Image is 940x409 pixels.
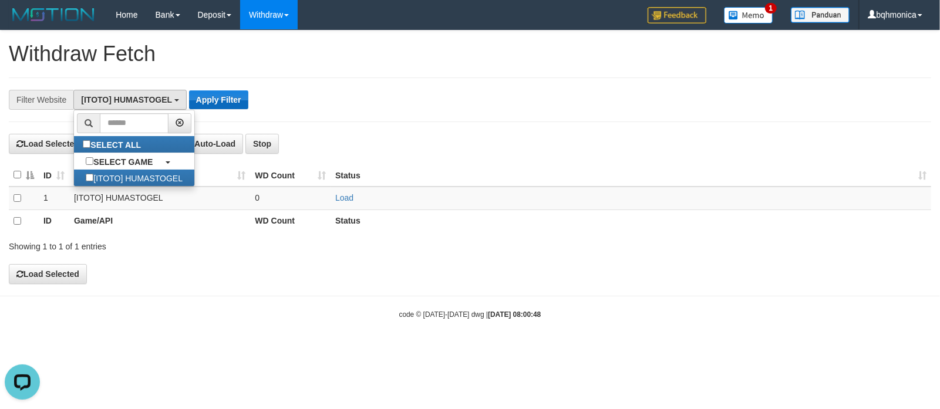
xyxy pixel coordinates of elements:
img: Feedback.jpg [648,7,706,23]
th: Status: activate to sort column ascending [331,164,931,187]
th: Game/API [69,209,250,232]
input: SELECT ALL [83,140,90,148]
button: Load Selected [9,264,87,284]
label: [ITOTO] HUMASTOGEL [74,170,194,186]
a: SELECT GAME [74,153,194,170]
th: ID: activate to sort column ascending [39,164,69,187]
img: panduan.png [791,7,850,23]
span: 1 [765,3,777,13]
strong: [DATE] 08:00:48 [488,310,541,319]
button: Open LiveChat chat widget [5,5,40,40]
button: Apply Filter [189,90,248,109]
div: Showing 1 to 1 of 1 entries [9,236,383,252]
input: [ITOTO] HUMASTOGEL [86,174,93,181]
button: Load Selected [9,134,87,154]
small: code © [DATE]-[DATE] dwg | [399,310,541,319]
b: SELECT GAME [93,157,153,167]
h1: Withdraw Fetch [9,42,931,66]
th: ID [39,209,69,232]
button: Run Auto-Load [162,134,244,154]
div: Filter Website [9,90,73,110]
input: SELECT GAME [86,157,93,165]
button: Stop [245,134,279,154]
th: Game/API: activate to sort column ascending [69,164,250,187]
td: 1 [39,187,69,210]
img: MOTION_logo.png [9,6,98,23]
span: 0 [255,193,260,202]
th: Status [331,209,931,232]
a: Load [335,193,353,202]
button: [ITOTO] HUMASTOGEL [73,90,186,110]
th: WD Count: activate to sort column ascending [250,164,331,187]
th: WD Count [250,209,331,232]
label: SELECT ALL [74,136,153,153]
span: [ITOTO] HUMASTOGEL [81,95,172,104]
td: [ITOTO] HUMASTOGEL [69,187,250,210]
img: Button%20Memo.svg [724,7,773,23]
